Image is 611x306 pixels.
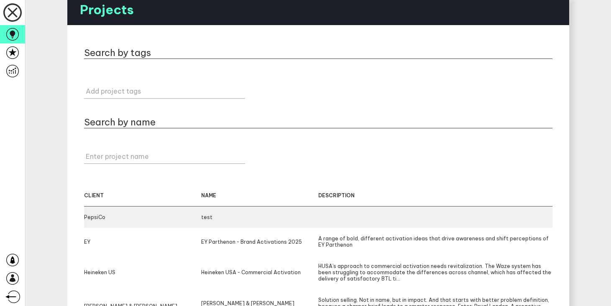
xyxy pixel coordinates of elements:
[84,214,201,220] div: PepsiCo
[201,214,318,220] div: test
[318,235,552,248] div: A range of bold, different activation ideas that drive awareness and shift perceptions of EY Part...
[86,87,247,95] label: Add project tags
[67,2,134,18] h4: Projects
[201,263,318,282] div: Heineken USA - Commercial Activation
[318,263,552,282] div: HUSA’s approach to commercial activation needs revitalization. The Waze system has been strugglin...
[84,116,156,128] h2: Search by name
[318,192,552,199] div: description
[84,47,151,59] h2: Search by tags
[86,152,247,161] label: Enter project name
[84,192,201,199] div: client
[84,263,201,282] div: Heineken US
[201,235,318,248] div: EY Parthenon - Brand Activations 2025
[201,192,318,199] div: name
[84,235,201,248] div: EY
